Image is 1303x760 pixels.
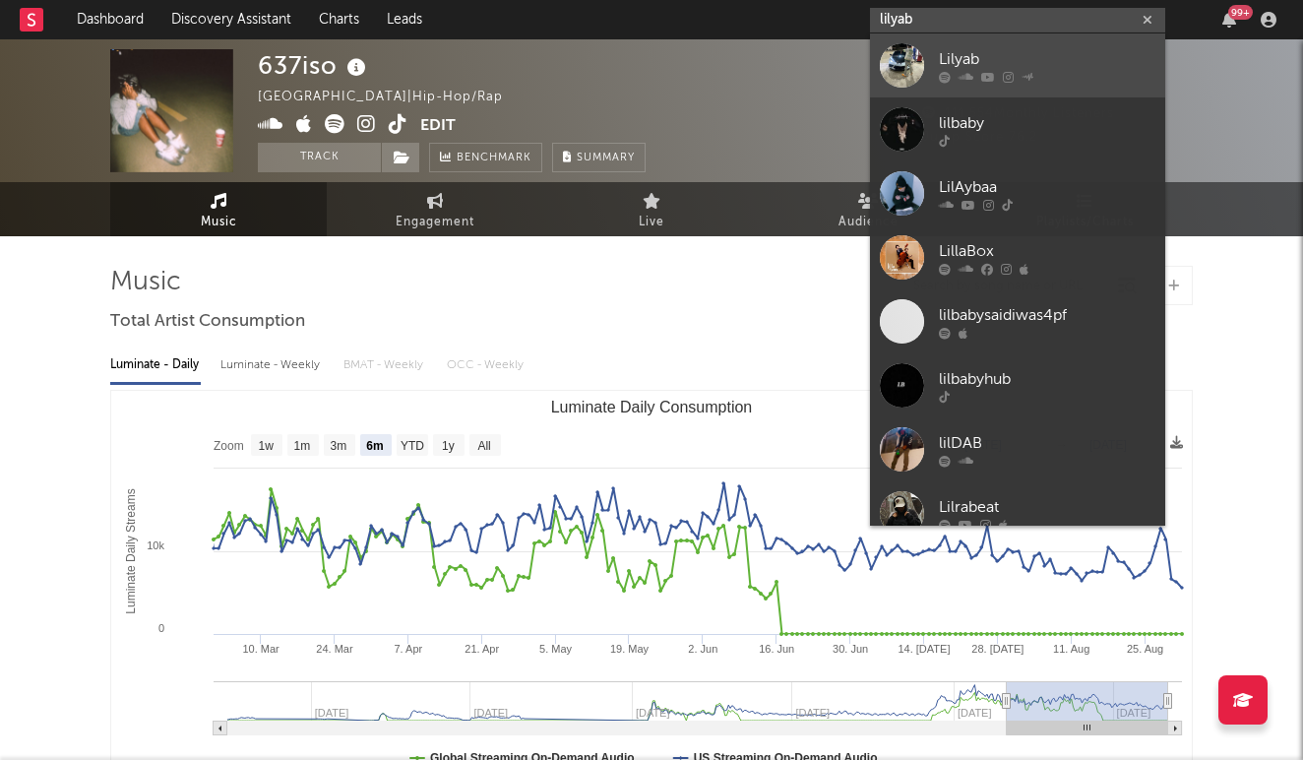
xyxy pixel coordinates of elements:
[1228,5,1253,20] div: 99 +
[539,643,573,655] text: 5. May
[870,481,1165,545] a: Lilrabeat
[465,643,499,655] text: 21. Apr
[939,111,1155,135] div: lilbaby
[971,643,1024,655] text: 28. [DATE]
[610,643,650,655] text: 19. May
[396,211,474,234] span: Engagement
[457,147,531,170] span: Benchmark
[294,439,311,453] text: 1m
[939,495,1155,519] div: Lilrabeat
[833,643,868,655] text: 30. Jun
[870,417,1165,481] a: lilDAB
[258,86,526,109] div: [GEOGRAPHIC_DATA] | Hip-Hop/Rap
[759,643,794,655] text: 16. Jun
[442,439,455,453] text: 1y
[939,367,1155,391] div: lilbabyhub
[688,643,717,655] text: 2. Jun
[870,97,1165,161] a: lilbaby
[1127,643,1163,655] text: 25. Aug
[259,439,275,453] text: 1w
[870,161,1165,225] a: LilAybaa
[366,439,383,453] text: 6m
[760,182,976,236] a: Audience
[316,643,353,655] text: 24. Mar
[838,211,899,234] span: Audience
[147,539,164,551] text: 10k
[110,182,327,236] a: Music
[429,143,542,172] a: Benchmark
[870,33,1165,97] a: Lilyab
[870,353,1165,417] a: lilbabyhub
[110,348,201,382] div: Luminate - Daily
[939,175,1155,199] div: LilAybaa
[220,348,324,382] div: Luminate - Weekly
[1222,12,1236,28] button: 99+
[110,310,305,334] span: Total Artist Consumption
[158,622,164,634] text: 0
[214,439,244,453] text: Zoom
[258,49,371,82] div: 637iso
[577,153,635,163] span: Summary
[552,143,646,172] button: Summary
[258,143,381,172] button: Track
[201,211,237,234] span: Music
[1053,643,1089,655] text: 11. Aug
[639,211,664,234] span: Live
[543,182,760,236] a: Live
[551,399,753,415] text: Luminate Daily Consumption
[420,114,456,139] button: Edit
[477,439,490,453] text: All
[939,303,1155,327] div: lilbabysaidiwas4pf
[331,439,347,453] text: 3m
[898,643,950,655] text: 14. [DATE]
[870,289,1165,353] a: lilbabysaidiwas4pf
[401,439,424,453] text: YTD
[939,431,1155,455] div: lilDAB
[939,47,1155,71] div: Lilyab
[870,8,1165,32] input: Search for artists
[870,225,1165,289] a: LillaBox
[939,239,1155,263] div: LillaBox
[327,182,543,236] a: Engagement
[394,643,422,655] text: 7. Apr
[124,488,138,613] text: Luminate Daily Streams
[242,643,279,655] text: 10. Mar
